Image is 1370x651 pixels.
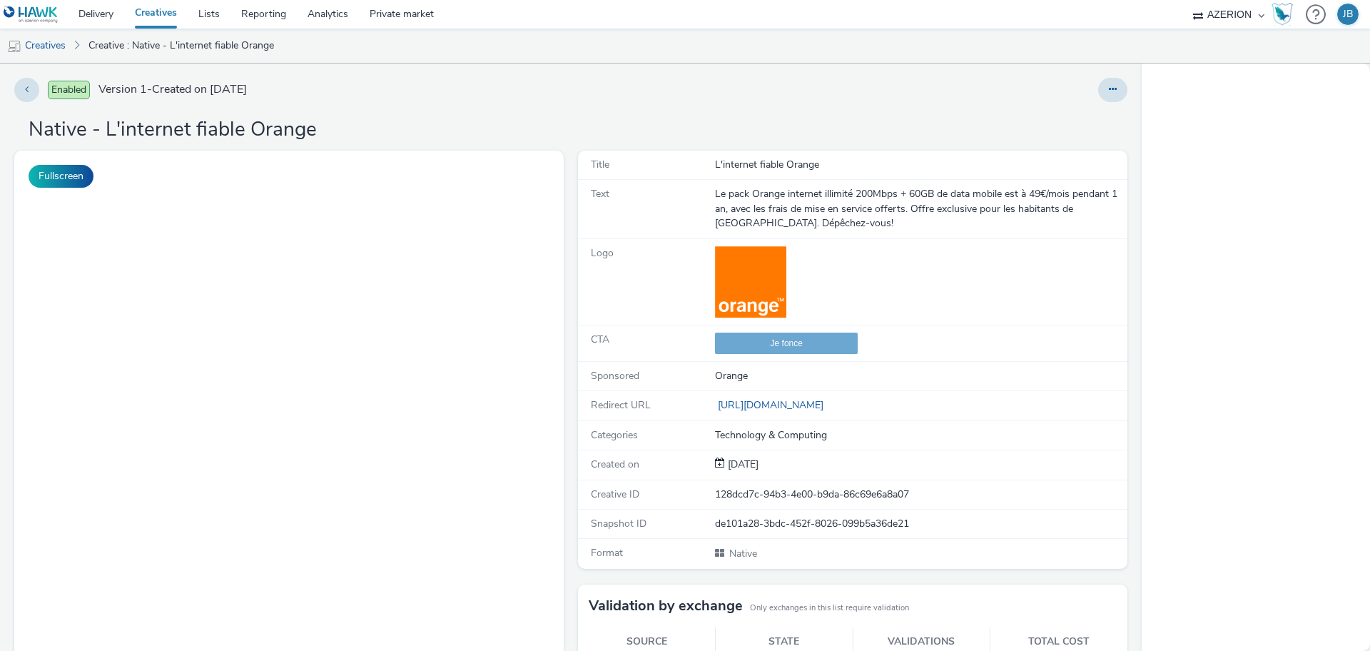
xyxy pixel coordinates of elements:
[1343,4,1353,25] div: JB
[1272,3,1299,26] a: Hawk Academy
[591,517,646,530] span: Snapshot ID
[591,246,614,260] span: Logo
[591,187,609,201] span: Text
[591,458,639,471] span: Created on
[715,369,1126,383] div: Orange
[591,488,639,501] span: Creative ID
[715,517,1126,531] div: de101a28-3bdc-452f-8026-099b5a36de21
[715,488,1126,502] div: 128dcd7c-94b3-4e00-b9da-86c69e6a8a07
[48,81,90,99] span: Enabled
[1272,3,1293,26] img: Hawk Academy
[715,398,829,412] a: [URL][DOMAIN_NAME]
[591,333,609,346] span: CTA
[81,29,281,63] a: Creative : Native - L'internet fiable Orange
[591,398,651,412] span: Redirect URL
[4,6,59,24] img: undefined Logo
[29,165,93,188] button: Fullscreen
[29,116,317,143] h1: Native - L'internet fiable Orange
[715,246,786,318] img: logo
[591,369,639,383] span: Sponsored
[715,158,1126,172] div: L'internet fiable Orange
[725,458,758,472] div: Creation 29 September 2025, 18:03
[715,187,1126,231] div: Le pack Orange internet illimité 200Mbps + 60GB de data mobile est à 49€/mois pendant 1 an, avec ...
[728,547,757,560] span: Native
[591,546,623,560] span: Format
[591,428,638,442] span: Categories
[591,158,609,171] span: Title
[715,428,1126,443] div: Technology & Computing
[7,39,21,54] img: mobile
[98,81,247,98] span: Version 1 - Created on [DATE]
[750,602,909,614] small: Only exchanges in this list require validation
[725,458,758,471] span: [DATE]
[589,595,743,617] h3: Validation by exchange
